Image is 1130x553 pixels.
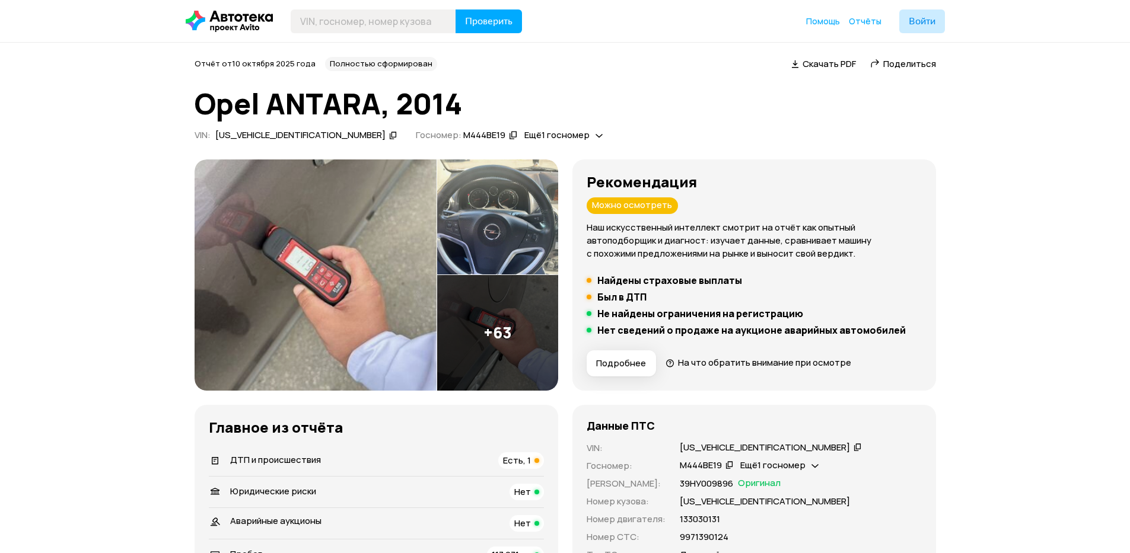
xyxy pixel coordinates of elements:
[587,419,655,432] h4: Данные ПТС
[596,357,646,369] span: Подробнее
[230,453,321,466] span: ДТП и происшествия
[909,17,935,26] span: Войти
[195,129,211,141] span: VIN :
[463,129,505,142] div: М444ВЕ19
[230,514,322,527] span: Аварийные аукционы
[680,442,850,454] div: [US_VEHICLE_IDENTIFICATION_NUMBER]
[230,485,316,497] span: Юридические риски
[678,356,851,369] span: На что обратить внимание при осмотре
[587,350,656,376] button: Подробнее
[587,530,666,544] p: Номер СТС :
[514,517,531,529] span: Нет
[680,513,720,526] p: 133030131
[791,57,856,70] a: Скачать PDF
[209,419,544,436] h3: Главное из отчёта
[740,459,806,471] span: Ещё 1 госномер
[806,15,840,27] a: Помощь
[597,274,742,286] h5: Найдены страховые выплаты
[680,495,850,508] p: [US_VEHICLE_IDENTIFICATION_NUMBER]
[680,477,733,490] p: 39НУ009896
[465,17,513,26] span: Проверить
[195,88,936,120] h1: Opel ANTARA, 2014
[803,57,856,70] span: Скачать PDF
[514,485,531,498] span: Нет
[456,9,522,33] button: Проверить
[899,9,945,33] button: Войти
[680,530,728,544] p: 9971390124
[883,57,936,70] span: Поделиться
[587,459,666,472] p: Госномер :
[597,308,803,319] h5: Не найдены ограничения на регистрацию
[587,221,922,260] p: Наш искусственный интеллект смотрит на отчёт как опытный автоподборщик и диагност: изучает данные...
[416,129,461,141] span: Госномер:
[587,495,666,508] p: Номер кузова :
[587,442,666,455] p: VIN :
[195,58,316,69] span: Отчёт от 10 октября 2025 года
[587,174,922,190] h3: Рекомендация
[680,459,722,472] div: М444ВЕ19
[597,324,906,336] h5: Нет сведений о продаже на аукционе аварийных автомобилей
[849,15,881,27] a: Отчёты
[587,197,678,214] div: Можно осмотреть
[325,57,437,71] div: Полностью сформирован
[587,513,666,526] p: Номер двигателя :
[215,129,386,142] div: [US_VEHICLE_IDENTIFICATION_NUMBER]
[503,454,531,466] span: Есть, 1
[738,477,781,490] span: Оригинал
[597,291,647,303] h5: Был в ДТП
[587,477,666,490] p: [PERSON_NAME] :
[666,356,852,369] a: На что обратить внимание при осмотре
[524,129,590,141] span: Ещё 1 госномер
[291,9,456,33] input: VIN, госномер, номер кузова
[870,57,936,70] a: Поделиться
